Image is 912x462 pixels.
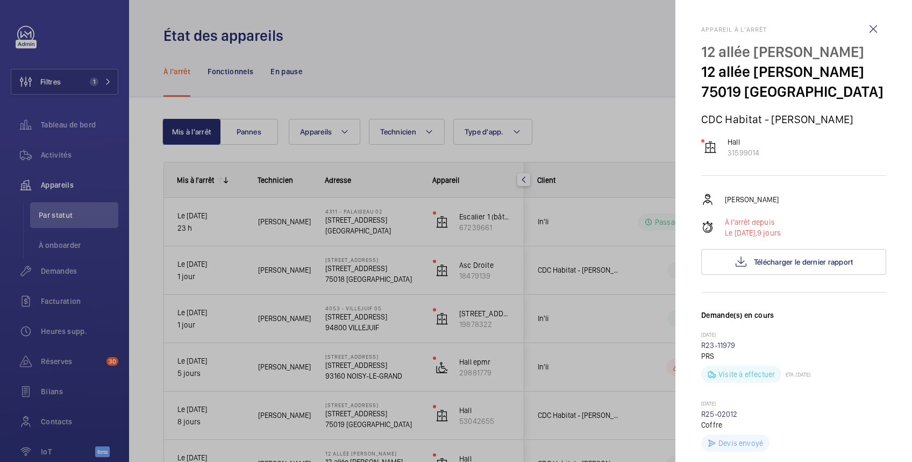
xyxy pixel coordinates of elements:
p: ETA: [DATE] [781,371,810,378]
p: 9 jours [725,228,781,238]
p: 75019 [GEOGRAPHIC_DATA] [701,82,886,102]
p: 12 allée [PERSON_NAME] [701,42,886,62]
p: [DATE] [701,400,886,409]
p: CDC Habitat - [PERSON_NAME] [701,112,886,126]
h2: Appareil à l'arrêt [701,26,886,33]
p: Coffre [701,420,886,430]
p: 12 allée [PERSON_NAME] [701,62,886,82]
h3: Demande(s) en cours [701,310,886,331]
p: 31599014 [728,147,759,158]
a: R25-02012 [701,410,738,418]
span: Le [DATE], [725,229,757,237]
p: PRS [701,351,886,361]
img: elevator.svg [704,141,717,154]
button: Télécharger le dernier rapport [701,249,886,275]
p: [PERSON_NAME] [725,194,779,205]
p: Visite à effectuer [718,369,775,380]
a: R23-11979 [701,341,736,350]
p: [DATE] [701,331,886,340]
p: Devis envoyé [718,438,763,449]
p: À l'arrêt depuis [725,217,781,228]
span: Télécharger le dernier rapport [754,258,853,266]
p: Hall [728,137,759,147]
